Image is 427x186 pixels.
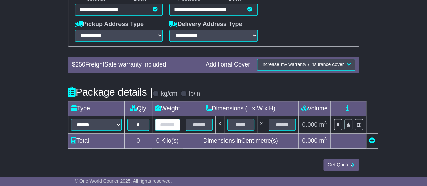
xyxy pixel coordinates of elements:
sup: 3 [324,136,327,141]
button: Get Quotes [323,159,359,171]
a: Add new item [369,137,375,144]
span: 250 [75,61,85,68]
td: x [257,116,266,134]
td: Weight [152,101,183,116]
label: lb/in [189,90,200,98]
span: Increase my warranty / insurance cover [261,62,344,67]
span: © One World Courier 2025. All rights reserved. [75,178,172,184]
span: m [319,137,327,144]
button: Increase my warranty / insurance cover [257,59,355,71]
span: 0.000 [302,137,317,144]
label: Pickup Address Type [75,21,144,28]
td: Kilo(s) [152,134,183,149]
td: Type [68,101,124,116]
td: 0 [124,134,152,149]
label: kg/cm [161,90,177,98]
h4: Package details | [68,86,153,98]
span: 0 [156,137,160,144]
div: Additional Cover [202,61,253,69]
span: m [319,121,327,128]
sup: 3 [324,120,327,125]
td: Dimensions in Centimetre(s) [183,134,298,149]
td: Volume [298,101,330,116]
div: $ FreightSafe warranty included [69,61,202,69]
span: 0.000 [302,121,317,128]
td: Dimensions (L x W x H) [183,101,298,116]
label: Delivery Address Type [169,21,242,28]
td: x [215,116,224,134]
td: Qty [124,101,152,116]
td: Total [68,134,124,149]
